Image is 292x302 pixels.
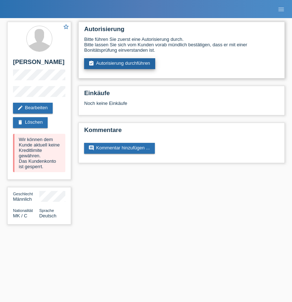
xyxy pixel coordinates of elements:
i: delete [17,119,23,125]
span: Geschlecht [13,192,33,196]
a: deleteLöschen [13,117,48,128]
div: Wir können dem Kunde aktuell keine Kreditlimite gewähren. Das Kundenkonto ist gesperrt. [13,134,65,172]
a: star_border [63,24,69,31]
a: editBearbeiten [13,103,53,114]
span: Sprache [39,208,54,213]
h2: Autorisierung [84,26,279,37]
a: assignment_turned_inAutorisierung durchführen [84,58,155,69]
a: menu [274,7,288,11]
i: edit [17,105,23,111]
div: Männlich [13,191,39,202]
h2: Kommentare [84,127,279,137]
div: Bitte führen Sie zuerst eine Autorisierung durch. Bitte lassen Sie sich vom Kunden vorab mündlich... [84,37,279,53]
span: Deutsch [39,213,57,218]
i: assignment_turned_in [88,60,94,66]
i: menu [278,6,285,13]
h2: [PERSON_NAME] [13,59,65,69]
h2: Einkäufe [84,90,279,101]
i: comment [88,145,94,151]
i: star_border [63,24,69,30]
span: Mazedonien / C / 30.03.2012 [13,213,27,218]
a: commentKommentar hinzufügen ... [84,143,155,154]
span: Nationalität [13,208,33,213]
div: Noch keine Einkäufe [84,101,279,111]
